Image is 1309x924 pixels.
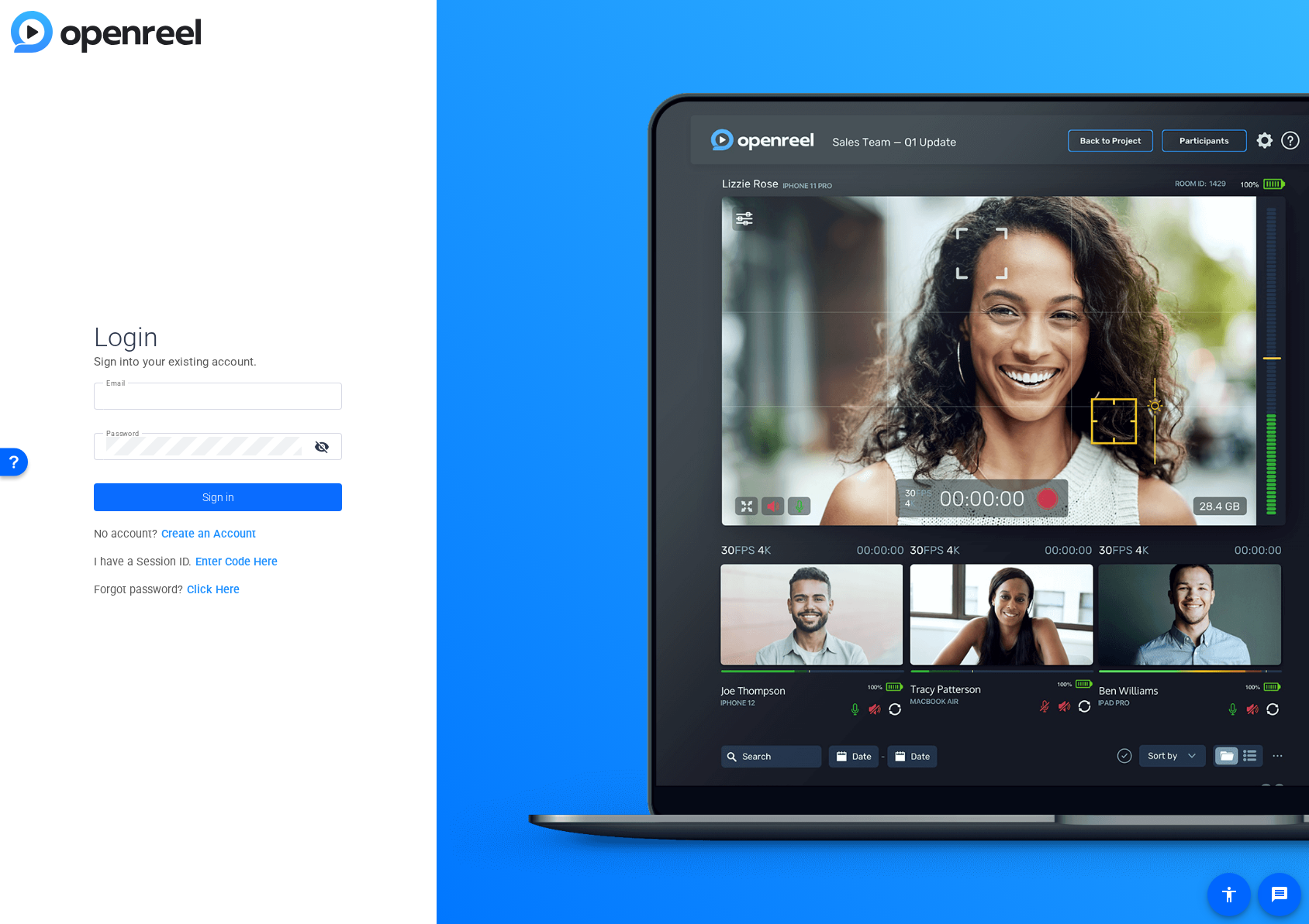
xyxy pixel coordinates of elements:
a: Enter Code Here [195,555,278,568]
span: Forgot password? [94,583,240,596]
mat-label: Email [106,379,126,387]
mat-icon: accessibility [1220,885,1238,904]
a: Click Here [187,583,240,596]
img: blue-gradient.svg [11,11,201,53]
span: I have a Session ID. [94,555,278,568]
mat-icon: message [1270,885,1289,904]
button: Sign in [94,483,342,511]
mat-icon: visibility_off [305,435,342,458]
mat-label: Password [106,429,140,438]
span: Sign in [202,478,234,517]
span: Login [94,321,342,353]
input: Enter Email Address [106,386,330,405]
span: No account? [94,527,256,541]
p: Sign into your existing account. [94,353,342,370]
a: Create an Account [161,527,256,541]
